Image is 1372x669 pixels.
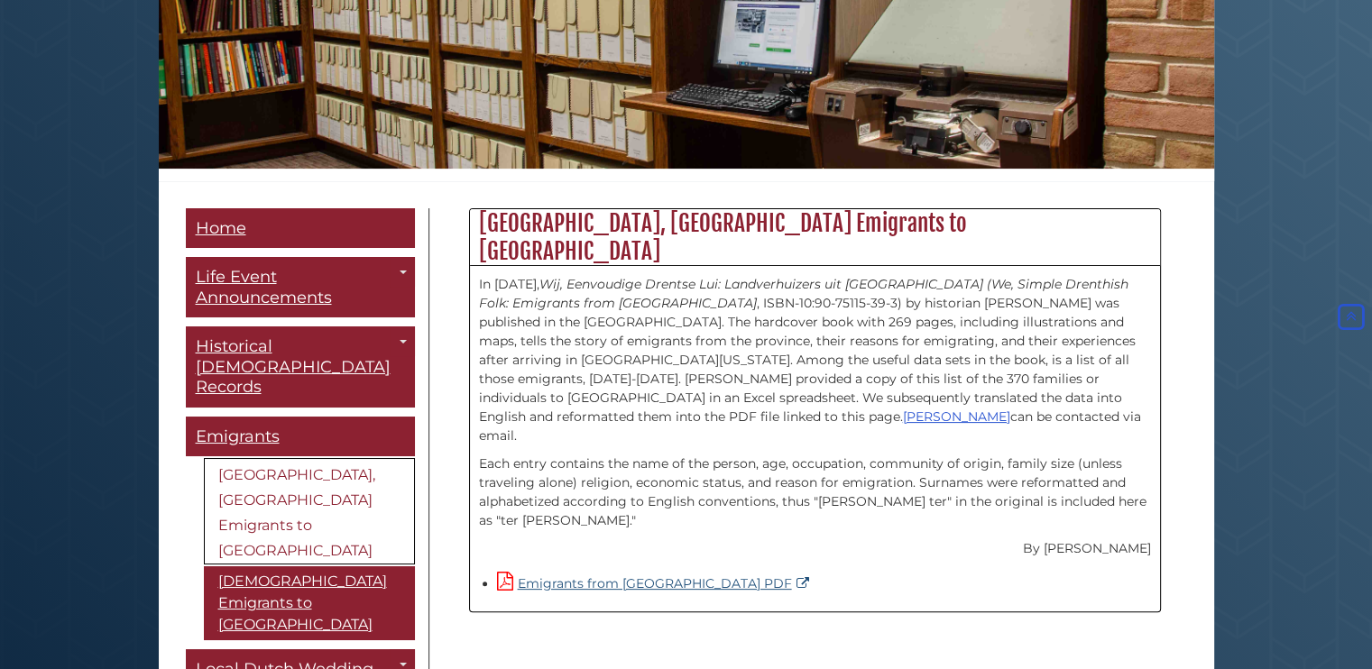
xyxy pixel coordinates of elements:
a: Emigrants from [GEOGRAPHIC_DATA] PDF [497,575,814,591]
a: [PERSON_NAME] [903,408,1010,425]
a: Life Event Announcements [186,257,415,317]
span: Home [196,218,246,238]
em: Wij, Eenvoudige Drentse Lui: Landverhuizers uit [GEOGRAPHIC_DATA] (We, Simple Drenthish Folk: Emi... [479,276,1128,311]
a: [DEMOGRAPHIC_DATA] Emigrants to [GEOGRAPHIC_DATA] [204,566,415,640]
a: Back to Top [1334,308,1367,325]
p: By [PERSON_NAME] [479,539,1151,558]
span: Life Event Announcements [196,267,332,307]
p: Each entry contains the name of the person, age, occupation, community of origin, family size (un... [479,454,1151,530]
span: Historical [DEMOGRAPHIC_DATA] Records [196,336,391,397]
a: Home [186,208,415,249]
span: Emigrants [196,426,280,446]
p: In [DATE], , ISBN-10:90-75115-39-3) by historian [PERSON_NAME] was published in the [GEOGRAPHIC_D... [479,275,1151,445]
h2: [GEOGRAPHIC_DATA], [GEOGRAPHIC_DATA] Emigrants to [GEOGRAPHIC_DATA] [470,209,1160,266]
a: Historical [DEMOGRAPHIC_DATA] Records [186,326,415,408]
a: [GEOGRAPHIC_DATA], [GEOGRAPHIC_DATA] Emigrants to [GEOGRAPHIC_DATA] [204,458,415,564]
a: Emigrants [186,417,415,457]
